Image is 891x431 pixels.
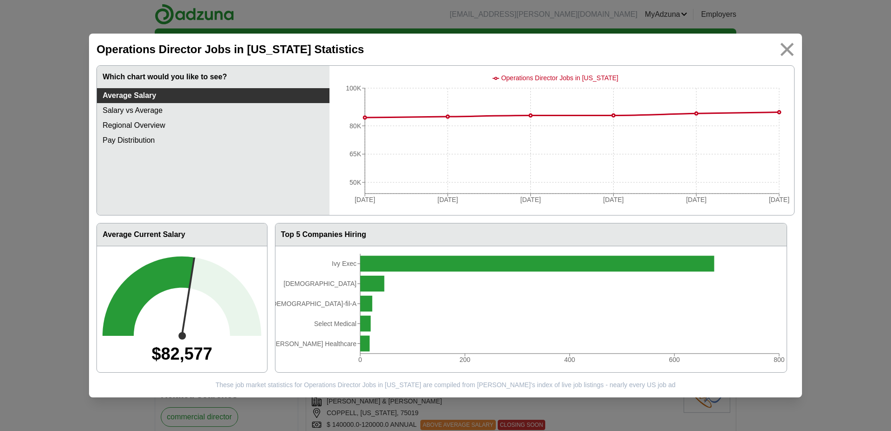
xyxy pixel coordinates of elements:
tspan: Select Medical [314,320,356,327]
tspan: [DATE] [520,196,541,203]
tspan: [DATE] [437,196,458,203]
tspan: Ivy Exec [332,260,356,267]
a: Regional Overview [97,118,329,133]
tspan: [DATE] [769,196,789,203]
a: Pay Distribution [97,133,329,148]
tspan: 0 [358,356,362,363]
h3: Top 5 Companies Hiring [275,223,787,246]
h3: Which chart would you like to see? [97,66,329,88]
tspan: [PERSON_NAME] Healthcare [269,340,356,348]
tspan: [DATE] [686,196,706,203]
a: Salary vs Average [97,103,329,118]
tspan: [DEMOGRAPHIC_DATA]-fil-A [270,300,357,307]
h2: Operations Director Jobs in [US_STATE] Statistics [96,41,364,58]
img: icon_close.svg [776,39,797,60]
tspan: [DATE] [355,196,375,203]
tspan: [DEMOGRAPHIC_DATA] [283,280,356,287]
div: $82,577 [103,336,261,367]
a: Average Salary [97,88,329,103]
tspan: 50K [350,179,362,186]
tspan: 200 [459,356,471,363]
span: Operations Director Jobs in [US_STATE] [501,74,618,82]
tspan: 800 [774,356,785,363]
section: These job market statistics for Operations Director Jobs in [US_STATE] are compiled from [PERSON_... [89,380,802,397]
tspan: 65K [350,150,362,158]
tspan: 80K [350,122,362,130]
tspan: 100K [346,84,361,92]
h3: Average Current Salary [97,223,267,246]
tspan: 400 [564,356,576,363]
tspan: [DATE] [603,196,624,203]
tspan: 600 [669,356,680,363]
